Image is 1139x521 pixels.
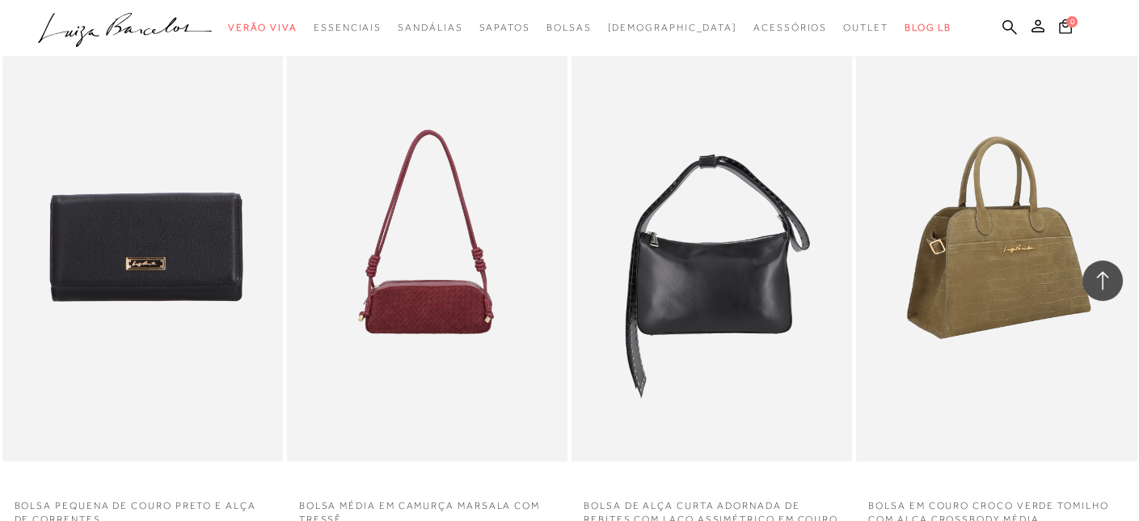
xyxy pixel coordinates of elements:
a: categoryNavScreenReaderText [546,13,592,43]
a: categoryNavScreenReaderText [228,13,297,43]
img: BOLSA EM COURO CROCO VERDE TOMILHO COM ALÇA CROSSBODY MÉDIA [858,40,1137,461]
span: [DEMOGRAPHIC_DATA] [607,22,737,33]
span: Verão Viva [228,22,297,33]
span: Acessórios [753,22,827,33]
span: 0 [1066,16,1078,28]
a: categoryNavScreenReaderText [314,13,382,43]
a: noSubCategoriesText [607,13,737,43]
a: BOLSA EM COURO CROCO VERDE TOMILHO COM ALÇA CROSSBODY MÉDIA [858,42,1135,459]
a: categoryNavScreenReaderText [843,13,888,43]
span: Essenciais [314,22,382,33]
a: categoryNavScreenReaderText [479,13,529,43]
span: BLOG LB [905,22,951,33]
img: BOLSA PEQUENA DE COURO PRETO E ALÇA DE CORRENTES [4,42,281,459]
a: BOLSA PEQUENA DE COURO PRETO E ALÇA DE CORRENTES BOLSA PEQUENA DE COURO PRETO E ALÇA DE CORRENTES [4,42,281,459]
span: Sapatos [479,22,529,33]
img: BOLSA MÉDIA EM CAMURÇA MARSALA COM TRESSÊ [289,42,566,459]
a: BLOG LB [905,13,951,43]
a: categoryNavScreenReaderText [753,13,827,43]
img: BOLSA DE ALÇA CURTA ADORNADA DE REBITES COM LAÇO ASSIMÉTRICO EM COURO PRETO MÉDIA [573,42,850,459]
a: BOLSA DE ALÇA CURTA ADORNADA DE REBITES COM LAÇO ASSIMÉTRICO EM COURO PRETO MÉDIA BOLSA DE ALÇA C... [573,42,850,459]
span: Outlet [843,22,888,33]
span: Bolsas [546,22,592,33]
button: 0 [1054,18,1077,40]
a: categoryNavScreenReaderText [398,13,462,43]
a: BOLSA MÉDIA EM CAMURÇA MARSALA COM TRESSÊ BOLSA MÉDIA EM CAMURÇA MARSALA COM TRESSÊ [289,42,566,459]
span: Sandálias [398,22,462,33]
